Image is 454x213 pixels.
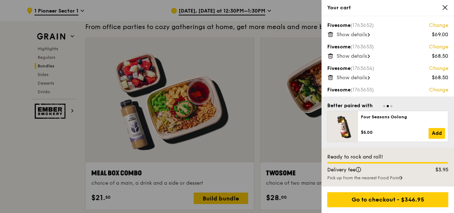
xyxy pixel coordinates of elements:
a: Change [429,86,448,94]
a: Add [429,128,445,139]
div: Fivesome [327,65,448,72]
a: Change [429,22,448,29]
span: (1763652) [351,22,374,28]
div: Go to checkout - $346.95 [327,192,448,207]
div: $69.00 [432,31,448,38]
span: (1763655) [351,87,374,93]
div: Fivesome [327,86,448,94]
div: $68.50 [432,74,448,81]
a: Change [429,65,448,72]
span: (1763653) [351,44,374,50]
div: Ready to rock and roll! [327,153,448,161]
div: Pick up from the nearest Food Point [327,175,448,181]
span: Show details [337,53,367,59]
div: Fivesome [327,43,448,51]
span: Go to slide 3 [390,105,392,107]
div: Delivery fee [323,166,420,174]
div: Fivesome [327,22,448,29]
span: Show details [337,32,367,38]
span: Go to slide 2 [387,105,389,107]
a: Change [429,43,448,51]
span: Show details [337,75,367,81]
div: $68.50 [432,53,448,60]
span: Show details [337,96,367,102]
div: $5.00 [361,129,429,135]
span: Go to slide 1 [383,105,385,107]
div: Your cart [327,4,448,11]
div: Better paired with [327,102,373,109]
div: $3.95 [420,166,453,174]
div: $68.50 [432,96,448,103]
div: Four Seasons Oolong [361,114,445,120]
span: (1763654) [351,65,374,71]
